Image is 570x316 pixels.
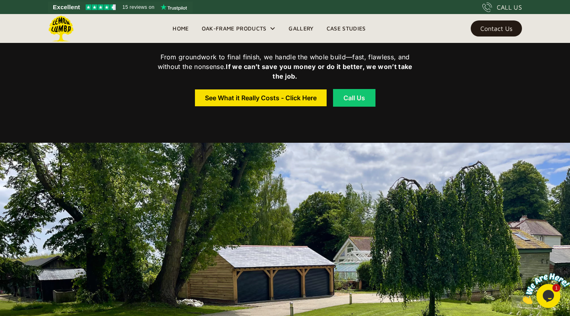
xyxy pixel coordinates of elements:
a: See Lemon Lumba reviews on Trustpilot [48,2,193,13]
a: Call Us [333,89,375,107]
a: See What it Really Costs - Click Here [195,89,327,106]
div: See What it Really Costs - Click Here [205,95,317,101]
strong: If we can’t save you money or do it better, we won’t take the job. [226,63,412,80]
a: CALL US [482,2,522,12]
a: Gallery [282,22,320,34]
div: From groundwork to final finish, we handle the whole build—fast, flawless, and without the nonsense. [155,52,415,81]
div: Oak-Frame Products [195,14,283,43]
img: Trustpilot 4.5 stars [86,4,116,10]
a: Home [166,22,195,34]
div: Call Us [343,95,365,101]
div: CALL US [497,2,522,12]
a: Contact Us [471,20,522,36]
span: Excellent [53,2,80,12]
div: Contact Us [480,26,512,31]
div: Oak-Frame Products [202,24,267,33]
span: 15 reviews on [122,2,155,12]
a: Case Studies [320,22,372,34]
iframe: chat widget [520,266,570,304]
img: Trustpilot logo [161,4,187,10]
